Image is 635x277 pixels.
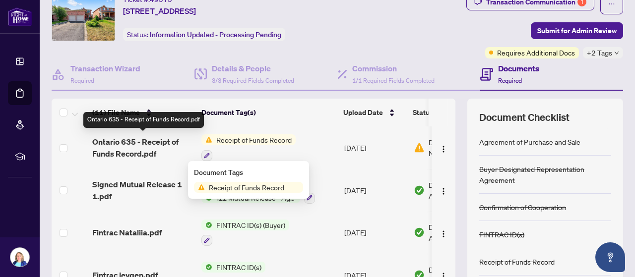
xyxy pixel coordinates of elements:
[479,229,524,240] div: FINTRAC ID(s)
[429,137,480,159] span: Document Needs Work
[212,134,296,145] span: Receipt of Funds Record
[83,112,204,128] div: Ontario 635 - Receipt of Funds Record.pdf
[343,107,383,118] span: Upload Date
[498,62,539,74] h4: Documents
[10,248,29,267] img: Profile Icon
[92,226,162,238] span: Fintrac Nataliia.pdf
[479,164,611,185] div: Buyer Designated Representation Agreement
[479,256,555,267] div: Receipt of Funds Record
[531,22,623,39] button: Submit for Admin Review
[479,136,580,147] div: Agreement of Purchase and Sale
[409,99,493,126] th: Status
[92,178,193,202] span: Signed Mutual Release 1 1.pdf
[201,220,212,230] img: Status Icon
[340,212,410,254] td: [DATE]
[440,145,447,153] img: Logo
[212,62,294,74] h4: Details & People
[150,30,281,39] span: Information Updated - Processing Pending
[123,28,285,41] div: Status:
[88,99,197,126] th: (11) File Name
[212,220,289,230] span: FINTRAC ID(s) (Buyer)
[201,134,212,145] img: Status Icon
[201,220,289,246] button: Status IconFINTRAC ID(s) (Buyer)
[414,227,425,238] img: Document Status
[70,62,140,74] h4: Transaction Wizard
[479,111,570,124] span: Document Checklist
[352,62,435,74] h4: Commission
[414,142,425,153] img: Document Status
[440,230,447,238] img: Logo
[440,187,447,195] img: Logo
[194,182,205,193] img: Status Icon
[614,51,619,55] span: down
[123,5,196,17] span: [STREET_ADDRESS]
[479,202,566,213] div: Confirmation of Cooperation
[587,47,612,58] span: +2 Tags
[205,182,288,193] span: Receipt of Funds Record
[340,169,410,212] td: [DATE]
[497,47,575,58] span: Requires Additional Docs
[436,182,451,198] button: Logo
[436,224,451,240] button: Logo
[70,77,94,84] span: Required
[194,167,303,178] div: Document Tags
[429,179,490,201] span: Document Approved
[340,126,410,169] td: [DATE]
[201,262,212,273] img: Status Icon
[92,107,140,118] span: (11) File Name
[436,140,451,156] button: Logo
[212,77,294,84] span: 3/3 Required Fields Completed
[413,107,433,118] span: Status
[595,242,625,272] button: Open asap
[339,99,409,126] th: Upload Date
[414,185,425,196] img: Document Status
[92,136,193,160] span: Ontario 635 - Receipt of Funds Record.pdf
[498,77,522,84] span: Required
[537,23,617,39] span: Submit for Admin Review
[8,7,32,26] img: logo
[201,134,296,161] button: Status IconReceipt of Funds Record
[429,222,490,243] span: Document Approved
[608,0,615,7] span: ellipsis
[212,262,265,273] span: FINTRAC ID(s)
[352,77,435,84] span: 1/1 Required Fields Completed
[197,99,339,126] th: Document Tag(s)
